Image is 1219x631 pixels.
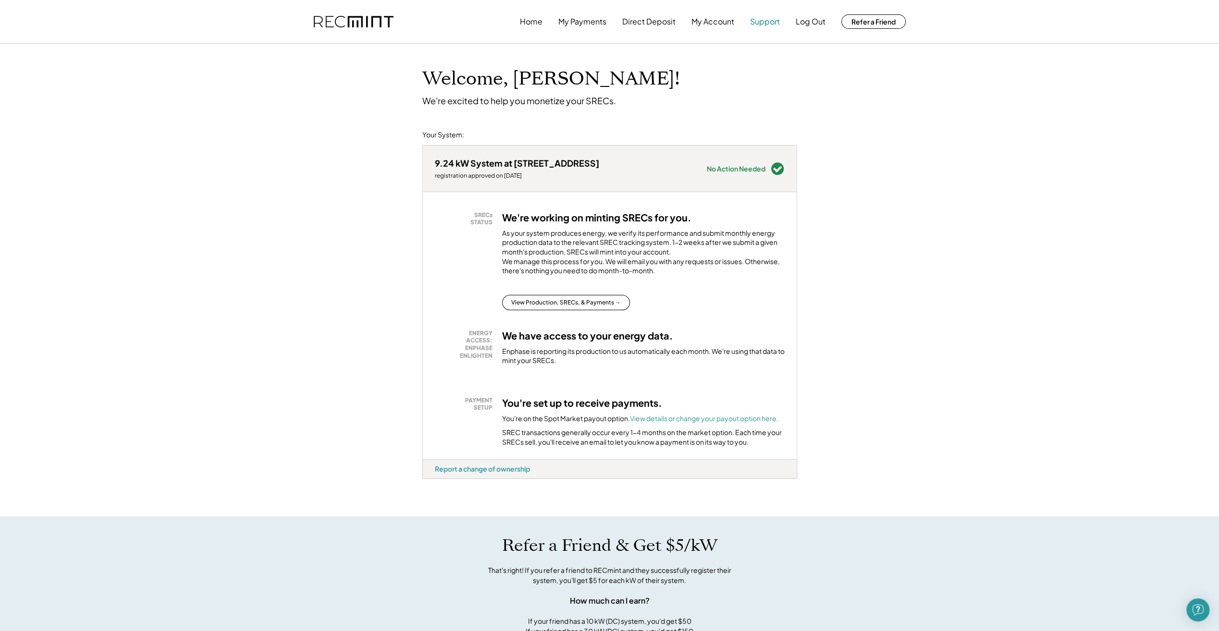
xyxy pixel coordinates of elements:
div: That's right! If you refer a friend to RECmint and they successfully register their system, you'l... [478,565,742,585]
div: Enphase is reporting its production to us automatically each month. We're using that data to mint... [502,347,785,365]
div: You're on the Spot Market payout option. [502,414,778,424]
div: Your System: [422,130,464,140]
h1: Welcome, [PERSON_NAME]! [422,68,680,90]
div: SRECs STATUS [440,211,493,226]
h1: Refer a Friend & Get $5/kW [502,535,717,556]
button: My Payments [558,12,606,31]
a: View details or change your payout option here. [630,414,778,423]
div: We're excited to help you monetize your SRECs. [422,95,616,106]
div: No Action Needed [707,165,765,172]
div: 9.24 kW System at [STREET_ADDRESS] [435,158,599,169]
div: Report a change of ownership [435,464,530,473]
button: Direct Deposit [622,12,676,31]
h3: We're working on minting SRECs for you. [502,211,691,224]
div: ggsuhpll - VA Distributed [422,479,455,483]
div: As your system produces energy, we verify its performance and submit monthly energy production da... [502,229,785,280]
h3: You're set up to receive payments. [502,397,662,409]
div: SREC transactions generally occur every 1-4 months on the market option. Each time your SRECs sel... [502,428,785,447]
button: Home [520,12,542,31]
button: Support [750,12,780,31]
button: Log Out [796,12,825,31]
button: My Account [691,12,734,31]
div: registration approved on [DATE] [435,172,599,180]
div: How much can I earn? [570,595,650,607]
div: PAYMENT SETUP [440,397,493,412]
h3: We have access to your energy data. [502,329,673,342]
button: View Production, SRECs, & Payments → [502,295,630,310]
img: recmint-logotype%403x.png [314,16,394,28]
div: ENERGY ACCESS: ENPHASE ENLIGHTEN [440,329,493,359]
button: Refer a Friend [841,14,906,29]
div: Open Intercom Messenger [1186,598,1209,621]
